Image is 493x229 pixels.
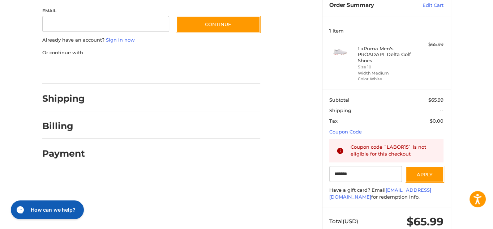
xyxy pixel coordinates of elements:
[7,198,86,222] iframe: Gorgias live chat messenger
[40,63,94,76] iframe: PayPal-paypal
[329,187,443,201] div: Have a gift card? Email for redemption info.
[433,209,493,229] iframe: Google Customer Reviews
[428,97,443,103] span: $65.99
[42,120,85,132] h2: Billing
[358,70,413,76] li: Width Medium
[329,166,402,182] input: Gift Certificate or Coupon Code
[162,63,217,76] iframe: PayPal-venmo
[406,166,444,182] button: Apply
[329,2,407,9] h3: Order Summary
[358,64,413,70] li: Size 10
[42,49,260,56] p: Or continue with
[415,41,443,48] div: $65.99
[329,28,443,34] h3: 1 Item
[329,118,338,124] span: Tax
[351,144,437,158] div: Coupon code `LABOR15` is not eligible for this checkout
[106,37,135,43] a: Sign in now
[42,148,85,159] h2: Payment
[440,107,443,113] span: --
[407,2,443,9] a: Edit Cart
[329,107,351,113] span: Shipping
[430,118,443,124] span: $0.00
[329,129,362,135] a: Coupon Code
[358,76,413,82] li: Color White
[176,16,260,33] button: Continue
[407,215,443,228] span: $65.99
[101,63,155,76] iframe: PayPal-paylater
[329,97,350,103] span: Subtotal
[42,8,170,14] label: Email
[329,218,358,225] span: Total (USD)
[42,37,260,44] p: Already have an account?
[42,93,85,104] h2: Shipping
[358,46,413,63] h4: 1 x Puma Men's PROADAPT Delta Golf Shoes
